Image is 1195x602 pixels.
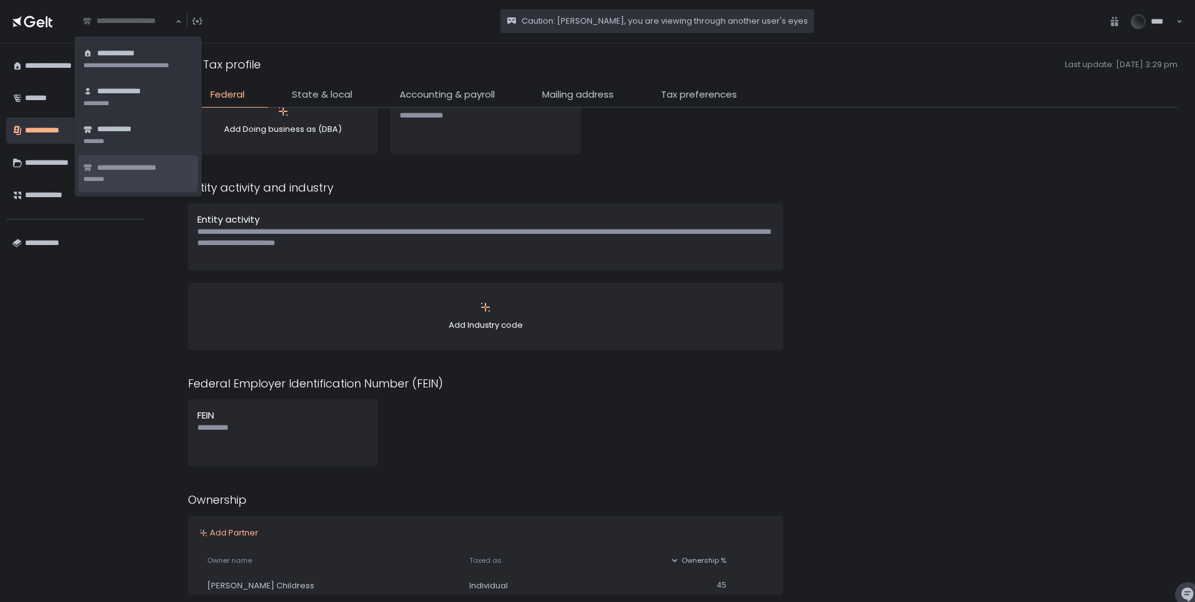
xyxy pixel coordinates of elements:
[584,580,726,591] div: 45
[203,56,261,73] h1: Tax profile
[188,375,783,392] div: Federal Employer Identification Number (FEIN)
[400,88,495,102] span: Accounting & payroll
[188,179,783,196] div: Entity activity and industry
[266,59,1178,70] span: Last update: [DATE] 3:29 pm
[542,88,614,102] span: Mailing address
[197,213,260,226] span: Entity activity
[197,96,368,145] div: Add Doing business as (DBA)
[197,292,774,341] div: Add Industry code
[522,16,808,27] span: Caution: [PERSON_NAME], you are viewing through another user's eyes
[210,88,245,102] span: Federal
[75,8,182,34] div: Search for option
[469,580,569,591] div: Individual
[83,15,174,27] input: Search for option
[188,283,783,350] button: Add Industry code
[682,556,726,565] span: Ownership %
[292,88,352,102] span: State & local
[197,409,214,422] span: FEIN
[400,96,472,109] span: Formation date
[200,527,258,539] button: Add Partner
[661,88,737,102] span: Tax preferences
[469,556,502,565] span: Taxed as
[188,491,783,508] div: Ownership
[207,556,252,565] span: Owner name
[188,87,378,154] button: Add Doing business as (DBA)
[207,580,454,591] div: [PERSON_NAME] Childress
